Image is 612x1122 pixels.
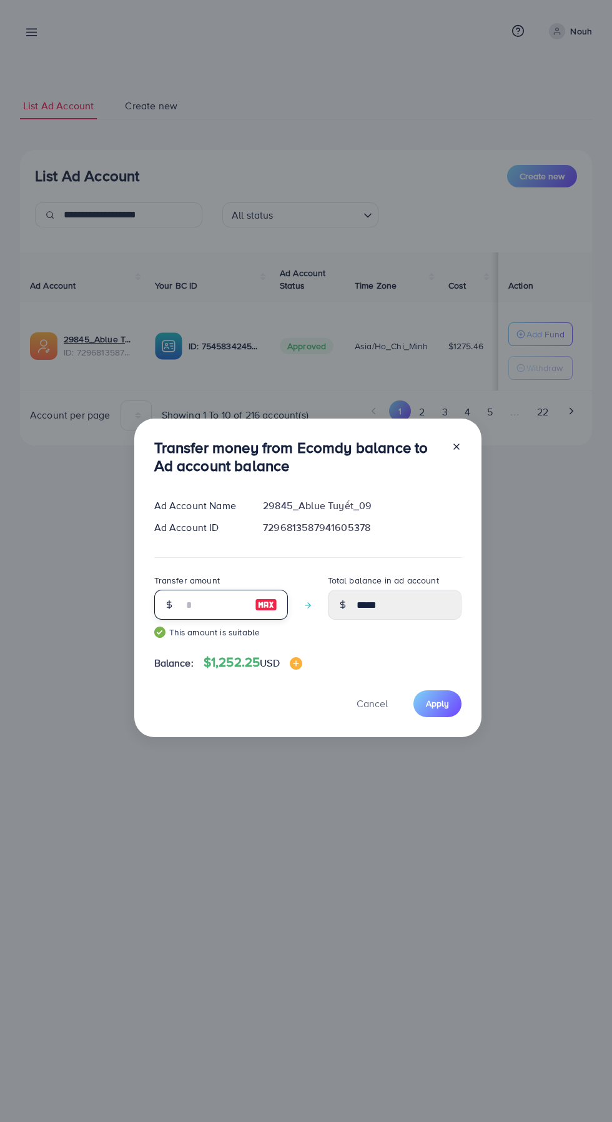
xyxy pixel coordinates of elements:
button: Apply [413,690,461,717]
h3: Transfer money from Ecomdy balance to Ad account balance [154,439,442,475]
span: Cancel [357,697,388,710]
span: Balance: [154,656,194,670]
div: 7296813587941605378 [253,520,471,535]
div: 29845_Ablue Tuyết_09 [253,499,471,513]
img: image [255,597,277,612]
img: image [290,657,302,670]
h4: $1,252.25 [204,655,302,670]
div: Ad Account Name [144,499,254,513]
label: Transfer amount [154,574,220,587]
span: Apply [426,697,449,710]
img: guide [154,627,165,638]
button: Cancel [341,690,403,717]
div: Ad Account ID [144,520,254,535]
span: USD [260,656,279,670]
small: This amount is suitable [154,626,288,638]
label: Total balance in ad account [328,574,439,587]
